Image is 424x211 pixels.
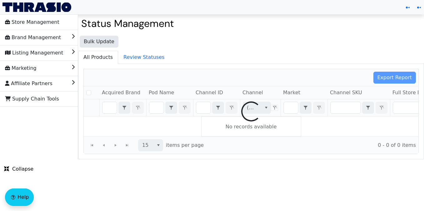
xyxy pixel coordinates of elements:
[5,17,59,27] span: Store Management
[5,188,34,206] button: Help floatingactionbutton
[4,165,33,173] span: Collapse
[2,3,71,12] img: Thrasio Logo
[5,63,37,73] span: Marketing
[81,18,421,29] h2: Status Management
[5,94,59,104] span: Supply Chain Tools
[5,79,52,89] span: Affiliate Partners
[5,48,63,58] span: Listing Management
[5,33,61,43] span: Brand Management
[118,51,169,64] span: Review Statuses
[80,36,118,48] button: Bulk Update
[78,51,118,64] span: All Products
[17,193,29,201] span: Help
[84,38,114,45] span: Bulk Update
